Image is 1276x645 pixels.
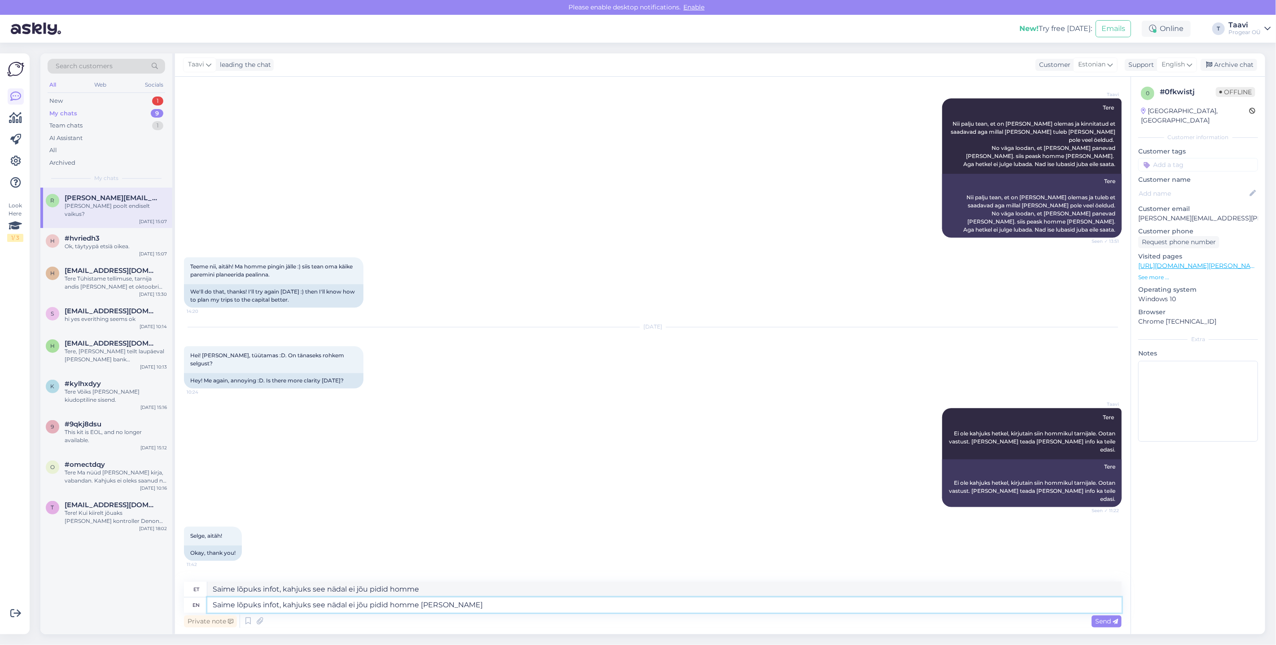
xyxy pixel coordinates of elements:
div: 1 [152,97,163,105]
div: en [193,597,200,613]
input: Add a tag [1138,158,1258,171]
div: Tere, [PERSON_NAME] teilt laupäeval [PERSON_NAME] bank järelamaksuga Pioneer DJ XDJ-RX3 2-channel... [65,347,167,364]
div: [DATE] 15:07 [139,250,167,257]
p: Customer tags [1138,147,1258,156]
div: Web [93,79,109,91]
div: Archived [49,158,75,167]
button: Emails [1096,20,1131,37]
span: henriraagmets2001@outlook.com [65,339,158,347]
span: Tere Ei ole kahjuks hetkel, kirjutain siin hommikul tarnijale. Ootan vastust. [PERSON_NAME] teada... [949,414,1117,453]
span: h [50,237,55,244]
div: [DATE] 10:13 [140,364,167,370]
p: Windows 10 [1138,294,1258,304]
div: Team chats [49,121,83,130]
textarea: Saime lõpuks infot, kahjuks see nädal ei jõu pidid homme [PERSON_NAME] [207,597,1122,613]
b: New! [1019,24,1039,33]
p: Visited pages [1138,252,1258,261]
span: #omectdqy [65,461,105,469]
div: Try free [DATE]: [1019,23,1092,34]
div: # 0fkwistj [1160,87,1216,97]
div: 1 [152,121,163,130]
div: 9 [151,109,163,118]
span: Taavi [1085,91,1119,98]
p: Browser [1138,307,1258,317]
div: Tere Ma nüüd [PERSON_NAME] kirja, vabandan. Kahjuks ei oleks saanud nii ehk naa laupäeval olime k... [65,469,167,485]
p: See more ... [1138,273,1258,281]
span: Enable [681,3,708,11]
div: 1 / 3 [7,234,23,242]
div: [DATE] 15:16 [140,404,167,411]
div: [DATE] 10:16 [140,485,167,491]
span: Hei! [PERSON_NAME], tüütamas :D. On tänaseks rohkem selgust? [190,352,345,367]
div: hi yes everithing seems ok [65,315,167,323]
div: Tere Ei ole kahjuks hetkel, kirjutain siin hommikul tarnijale. Ootan vastust. [PERSON_NAME] teada... [942,459,1122,507]
div: My chats [49,109,77,118]
div: Hey! Me again, annoying :D. Is there more clarity [DATE]? [184,373,363,388]
span: Taavi [1085,401,1119,408]
div: We'll do that, thanks! I'll try again [DATE] :) then I'll know how to plan my trips to the capita... [184,284,363,307]
div: Customer information [1138,133,1258,141]
a: TaaviProgear OÜ [1228,22,1271,36]
span: thomashallik@gmail.com [65,501,158,509]
p: Customer email [1138,204,1258,214]
span: 0 [1146,90,1149,97]
div: Progear OÜ [1228,29,1261,36]
span: 14:20 [187,308,220,315]
div: [DATE] [184,323,1122,331]
div: Tere Võiks [PERSON_NAME] kiudoptiline sisend. [65,388,167,404]
img: Askly Logo [7,61,24,78]
div: All [48,79,58,91]
div: This kit is EOL, and no longer available. [65,428,167,444]
input: Add name [1139,189,1248,198]
p: Customer name [1138,175,1258,184]
span: English [1162,60,1185,70]
div: [DATE] 13:30 [139,291,167,298]
p: Operating system [1138,285,1258,294]
span: t [51,504,54,511]
span: Search customers [56,61,113,71]
span: S [51,310,54,317]
div: Tere Tühistame tellimuse, tarnija andis [PERSON_NAME] et oktoobri alguses võiks saabuda, kuid jah... [65,275,167,291]
div: Look Here [7,202,23,242]
div: Private note [184,615,237,627]
span: r [51,197,55,204]
p: Customer phone [1138,227,1258,236]
span: Seen ✓ 11:22 [1085,507,1119,514]
div: Tere! Kui kiirelt jõuaks [PERSON_NAME] kontroller Denon SC LIVE 4? [65,509,167,525]
span: Seen ✓ 13:51 [1085,238,1119,245]
span: h [50,270,55,276]
div: AI Assistant [49,134,83,143]
div: Request phone number [1138,236,1219,248]
a: [URL][DOMAIN_NAME][PERSON_NAME] [1138,262,1262,270]
div: [GEOGRAPHIC_DATA], [GEOGRAPHIC_DATA] [1141,106,1249,125]
div: Support [1125,60,1154,70]
div: Online [1142,21,1191,37]
p: Notes [1138,349,1258,358]
span: #kylhxdyy [65,380,101,388]
span: Taavi [188,60,204,70]
div: Ok, täytyypä etsiä oikea. [65,242,167,250]
div: et [193,582,199,597]
span: 10:24 [187,389,220,395]
div: [PERSON_NAME] poolt endiselt vaikus? [65,202,167,218]
span: Soirexen@gmail.com [65,307,158,315]
p: Chrome [TECHNICAL_ID] [1138,317,1258,326]
span: #hvriedh3 [65,234,100,242]
span: rene.rumberg@gmail.com [65,194,158,202]
span: 9 [51,423,54,430]
p: [PERSON_NAME][EMAIL_ADDRESS][PERSON_NAME][DOMAIN_NAME] [1138,214,1258,223]
div: [DATE] 18:02 [139,525,167,532]
div: Archive chat [1201,59,1257,71]
div: [DATE] 10:14 [140,323,167,330]
span: o [50,464,55,470]
span: #9qkj8dsu [65,420,101,428]
span: h [50,342,55,349]
div: Taavi [1228,22,1261,29]
span: 11:42 [187,561,220,568]
div: Okay, thank you! [184,545,242,561]
span: Send [1095,617,1118,625]
div: New [49,97,63,105]
span: My chats [94,174,118,182]
div: [DATE] 15:12 [140,444,167,451]
div: Socials [143,79,165,91]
